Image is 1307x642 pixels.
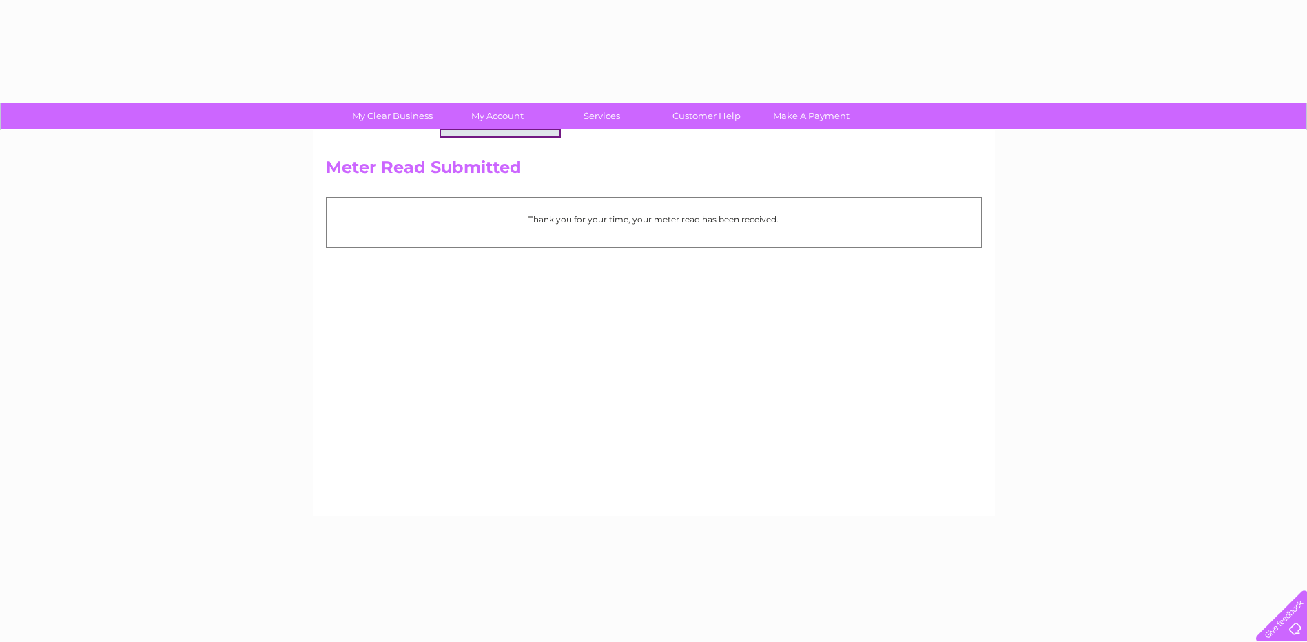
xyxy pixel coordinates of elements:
a: Services [545,103,659,129]
a: My Account [440,103,554,129]
a: Customer Help [650,103,763,129]
a: Make A Payment [754,103,868,129]
p: Thank you for your time, your meter read has been received. [333,213,974,226]
a: My Clear Business [336,103,449,129]
a: Bills and Payments [446,130,559,158]
h2: Meter Read Submitted [326,158,982,184]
